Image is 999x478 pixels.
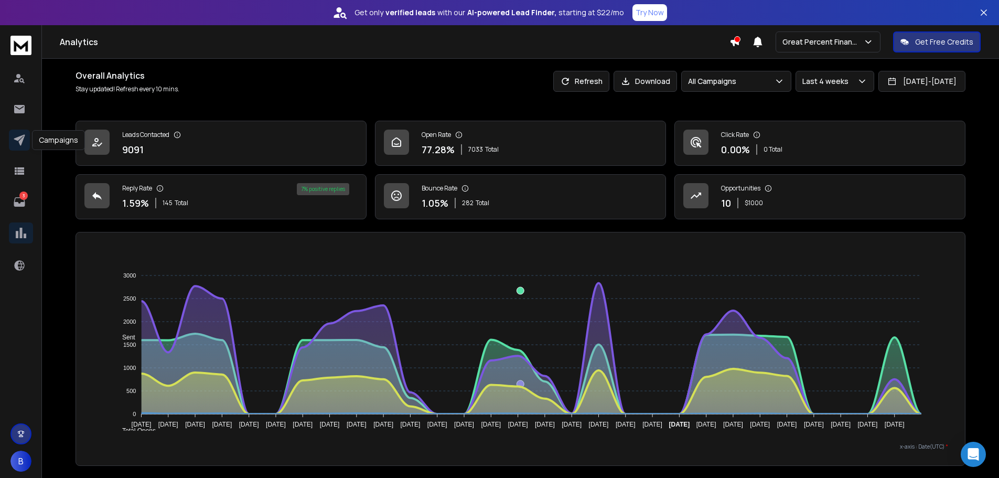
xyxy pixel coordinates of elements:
[467,7,556,18] strong: AI-powered Lead Finder,
[114,427,156,434] span: Total Opens
[375,174,666,219] a: Bounce Rate1.05%282Total
[427,421,447,428] tspan: [DATE]
[373,421,393,428] tspan: [DATE]
[32,130,85,150] div: Campaigns
[669,421,690,428] tspan: [DATE]
[721,184,760,193] p: Opportunities
[10,451,31,472] button: B
[60,36,729,48] h1: Analytics
[400,421,420,428] tspan: [DATE]
[422,142,455,157] p: 77.28 %
[422,196,448,210] p: 1.05 %
[93,443,948,451] p: x-axis : Date(UTC)
[114,334,135,341] span: Sent
[485,145,499,154] span: Total
[721,196,731,210] p: 10
[123,365,136,371] tspan: 1000
[385,7,435,18] strong: verified leads
[347,421,367,428] tspan: [DATE]
[76,69,179,82] h1: Overall Analytics
[688,76,740,87] p: All Campaigns
[158,421,178,428] tspan: [DATE]
[76,174,367,219] a: Reply Rate1.59%145Total7% positive replies
[476,199,489,207] span: Total
[674,121,965,166] a: Click Rate0.00%0 Total
[123,295,136,302] tspan: 2500
[9,192,30,213] a: 3
[212,421,232,428] tspan: [DATE]
[126,388,136,394] tspan: 500
[636,7,664,18] p: Try Now
[589,421,609,428] tspan: [DATE]
[122,142,144,157] p: 9091
[375,121,666,166] a: Open Rate77.28%7033Total
[642,421,662,428] tspan: [DATE]
[297,183,349,195] div: 7 % positive replies
[777,421,797,428] tspan: [DATE]
[163,199,173,207] span: 145
[723,421,743,428] tspan: [DATE]
[76,85,179,93] p: Stay updated! Refresh every 10 mins.
[175,199,188,207] span: Total
[481,421,501,428] tspan: [DATE]
[131,421,151,428] tspan: [DATE]
[915,37,973,47] p: Get Free Credits
[133,411,136,417] tspan: 0
[19,192,28,200] p: 3
[831,421,851,428] tspan: [DATE]
[575,76,603,87] p: Refresh
[239,421,259,428] tspan: [DATE]
[355,7,624,18] p: Get only with our starting at $22/mo
[562,421,582,428] tspan: [DATE]
[750,421,770,428] tspan: [DATE]
[802,76,853,87] p: Last 4 weeks
[122,184,152,193] p: Reply Rate
[422,184,457,193] p: Bounce Rate
[764,145,782,154] p: 0 Total
[782,37,863,47] p: Great Percent Finance
[961,442,986,467] div: Open Intercom Messenger
[185,421,205,428] tspan: [DATE]
[266,421,286,428] tspan: [DATE]
[454,421,474,428] tspan: [DATE]
[674,174,965,219] a: Opportunities10$1000
[508,421,528,428] tspan: [DATE]
[616,421,636,428] tspan: [DATE]
[320,421,340,428] tspan: [DATE]
[123,272,136,279] tspan: 3000
[893,31,981,52] button: Get Free Credits
[122,196,149,210] p: 1.59 %
[422,131,451,139] p: Open Rate
[721,131,749,139] p: Click Rate
[878,71,965,92] button: [DATE]-[DATE]
[462,199,474,207] span: 282
[553,71,609,92] button: Refresh
[885,421,905,428] tspan: [DATE]
[123,318,136,325] tspan: 2000
[632,4,667,21] button: Try Now
[614,71,677,92] button: Download
[635,76,670,87] p: Download
[76,121,367,166] a: Leads Contacted9091
[10,36,31,55] img: logo
[122,131,169,139] p: Leads Contacted
[804,421,824,428] tspan: [DATE]
[696,421,716,428] tspan: [DATE]
[745,199,763,207] p: $ 1000
[468,145,483,154] span: 7033
[721,142,750,157] p: 0.00 %
[123,342,136,348] tspan: 1500
[858,421,878,428] tspan: [DATE]
[293,421,313,428] tspan: [DATE]
[535,421,555,428] tspan: [DATE]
